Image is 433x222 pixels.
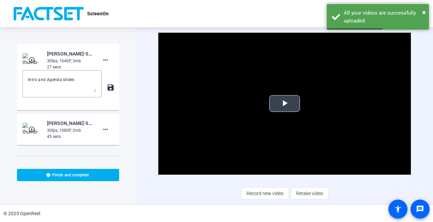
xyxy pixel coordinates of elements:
[47,64,93,70] div: 27 secs
[269,95,300,112] button: Play Video
[28,57,36,63] mat-icon: play_circle_outline
[47,127,93,133] div: 30fps, 1080P, 2mb
[87,10,109,18] p: ScreenOn
[422,7,426,17] button: Close
[107,83,114,92] mat-icon: save
[344,9,424,25] div: All your videos are successfully uploaded.
[17,169,119,181] button: Finish and complete
[28,126,36,133] mat-icon: play_circle_outline
[296,187,323,200] span: Retake video
[47,50,93,58] div: [PERSON_NAME]-ScreenOn-ScreenOn-1755893010162-screen
[241,187,289,200] button: Record new video
[416,205,424,213] mat-icon: message
[158,33,411,175] div: Video Player
[14,7,84,20] img: OpenReel logo
[22,123,43,136] img: thumb-nail
[394,205,402,213] mat-icon: accessibility
[3,210,40,217] div: © 2025 OpenReel
[422,8,426,16] span: ×
[246,187,284,200] span: Record new video
[47,119,93,127] div: [PERSON_NAME]-ScreenOn-ScreenOn-1755891856087-screen
[47,133,93,140] div: 45 secs
[47,58,93,64] div: 30fps, 1040P, 3mb
[101,125,110,133] mat-icon: more_horiz
[52,172,89,178] span: Finish and complete
[22,53,43,67] img: thumb-nail
[291,187,328,200] button: Retake video
[101,56,110,64] mat-icon: more_horiz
